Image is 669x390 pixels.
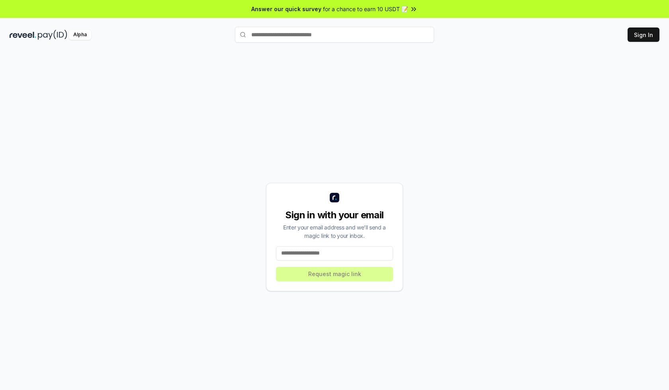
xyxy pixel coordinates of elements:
[69,30,91,40] div: Alpha
[330,193,339,202] img: logo_small
[10,30,36,40] img: reveel_dark
[251,5,321,13] span: Answer our quick survey
[628,27,659,42] button: Sign In
[276,223,393,240] div: Enter your email address and we’ll send a magic link to your inbox.
[323,5,408,13] span: for a chance to earn 10 USDT 📝
[276,209,393,221] div: Sign in with your email
[38,30,67,40] img: pay_id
